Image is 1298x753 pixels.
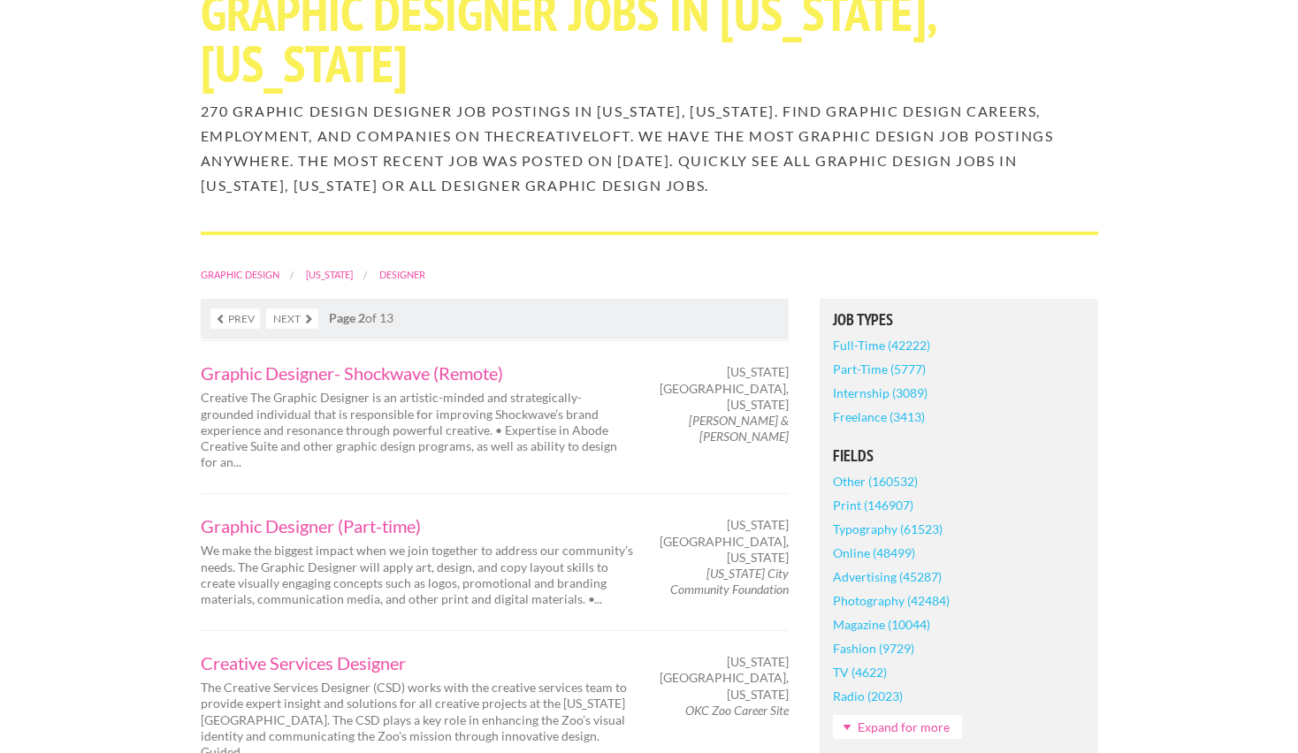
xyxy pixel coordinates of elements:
p: Creative The Graphic Designer is an artistic-minded and strategically-grounded individual that is... [201,390,634,470]
span: [US_STATE][GEOGRAPHIC_DATA], [US_STATE] [660,654,789,703]
a: Radio (2023) [833,684,903,708]
a: Full-Time (42222) [833,333,930,357]
a: Prev [210,308,260,329]
a: Graphic Designer (Part-time) [201,517,634,535]
a: Magazine (10044) [833,612,930,636]
h5: Fields [833,448,1085,464]
a: Fashion (9729) [833,636,914,660]
h5: Job Types [833,312,1085,328]
a: Next [266,308,318,329]
p: We make the biggest impact when we join together to address our community’s needs. The Graphic De... [201,543,634,607]
a: Print (146907) [833,493,913,517]
a: [US_STATE] [306,269,353,280]
a: TV (4622) [833,660,887,684]
em: [US_STATE] City Community Foundation [670,566,789,597]
strong: Page 2 [329,310,365,325]
span: [US_STATE][GEOGRAPHIC_DATA], [US_STATE] [660,517,789,566]
a: Creative Services Designer [201,654,634,672]
a: Online (48499) [833,541,915,565]
a: Expand for more [833,715,962,739]
a: Part-Time (5777) [833,357,926,381]
span: [US_STATE][GEOGRAPHIC_DATA], [US_STATE] [660,364,789,413]
nav: of 13 [201,299,789,339]
h2: 270 Graphic Design Designer job postings in [US_STATE], [US_STATE]. Find Graphic Design careers, ... [201,99,1098,198]
a: Graphic Design [201,269,279,280]
em: [PERSON_NAME] & [PERSON_NAME] [689,413,789,444]
a: Internship (3089) [833,381,928,405]
a: Designer [379,269,425,280]
a: Graphic Designer- Shockwave (Remote) [201,364,634,382]
a: Freelance (3413) [833,405,925,429]
em: OKC Zoo Career Site [685,703,789,718]
a: Typography (61523) [833,517,943,541]
a: Other (160532) [833,469,918,493]
a: Photography (42484) [833,589,950,612]
a: Advertising (45287) [833,565,942,589]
